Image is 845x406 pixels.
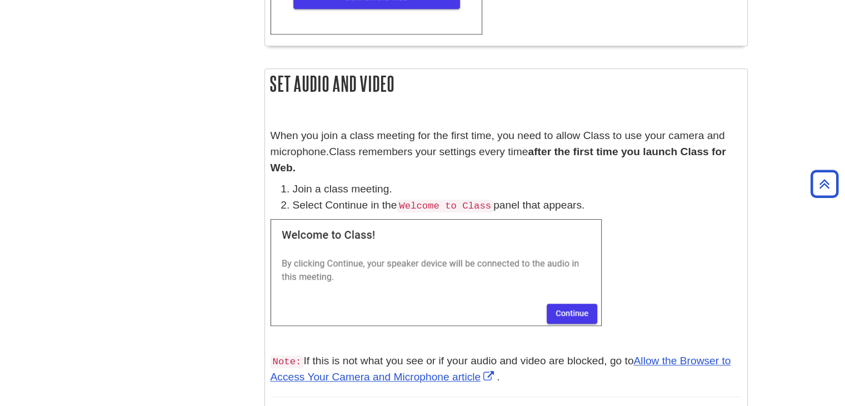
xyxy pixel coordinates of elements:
span: Class remembers your settings every time [271,146,726,174]
h2: Set Audio and Video [265,69,747,98]
p: When you join a class meeting for the first time, you need to allow Class to use your camera and ... [271,112,742,176]
a: Back to Top [807,176,842,191]
b: after the first time you launch Class for Web. [271,146,726,174]
p: If this is not what you see or if your audio and video are blocked, go to . [271,353,742,385]
li: Select Continue in the panel that appears. [293,197,742,214]
img: connect audio and video [271,219,602,326]
a: Link opens in new window [271,355,731,383]
code: Welcome to Class [397,200,493,212]
code: Note: [271,355,304,368]
li: Join a class meeting. [293,181,742,197]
